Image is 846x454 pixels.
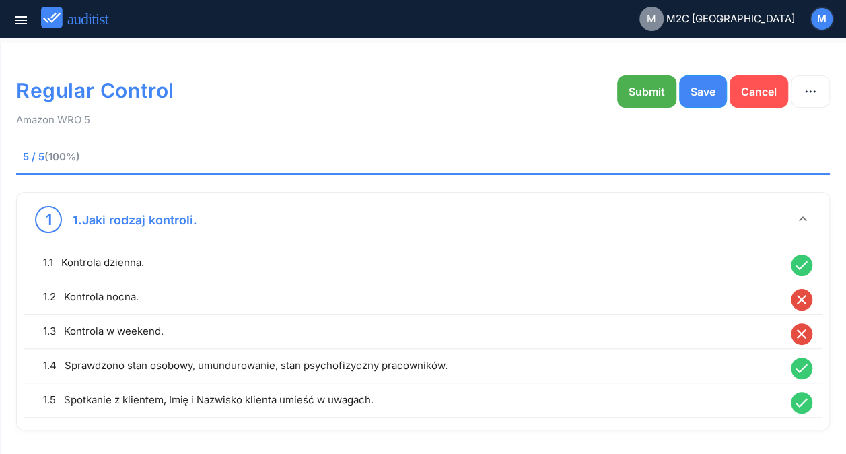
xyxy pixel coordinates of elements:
div: 1.2 Kontrola nocna. [43,289,784,305]
i: done [791,358,812,379]
div: Submit [629,84,665,100]
span: M [647,11,656,27]
div: 1.4 Sprawdzono stan osobowy, umundurowanie, stan psychofizyczny pracowników. [43,358,784,374]
button: Cancel [730,75,788,108]
div: 1.5 Spotkanie z klientem, Imię i Nazwisko klienta umieść w uwagach. [43,392,784,408]
div: 1.1 Kontrola dzienna. [43,255,784,271]
span: M2C [GEOGRAPHIC_DATA] [666,11,795,27]
div: 1.3 Kontrola w weekend. [43,323,784,339]
strong: 1.Jaki rodzaj kontroli. [73,213,197,227]
i: menu [13,12,29,28]
i: keyboard_arrow_down [795,211,811,227]
div: Save [691,84,715,100]
span: M [817,11,826,27]
button: Save [679,75,727,108]
span: (100%) [44,150,80,163]
button: M [810,7,834,31]
i: close [791,323,812,345]
i: done [791,392,812,414]
div: 1 [46,209,52,230]
button: Submit [617,75,676,108]
i: done [791,255,812,276]
p: Amazon WRO 5 [16,113,830,127]
i: close [791,289,812,311]
span: 5 / 5 [23,150,258,164]
img: auditist_logo_new.svg [41,7,121,29]
h1: Regular Control [16,73,504,108]
div: Cancel [741,84,777,100]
